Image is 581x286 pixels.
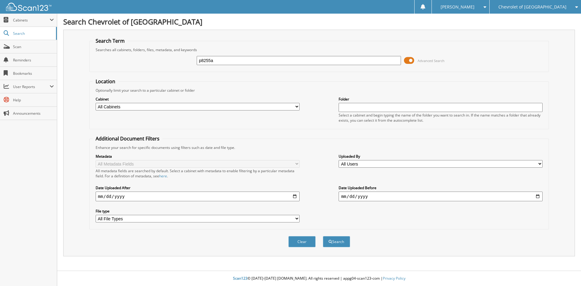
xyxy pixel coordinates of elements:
[63,17,575,27] h1: Search Chevrolet of [GEOGRAPHIC_DATA]
[288,236,316,247] button: Clear
[339,113,543,123] div: Select a cabinet and begin typing the name of the folder you want to search in. If the name match...
[96,168,300,179] div: All metadata fields are searched by default. Select a cabinet with metadata to enable filtering b...
[93,38,128,44] legend: Search Term
[339,97,543,102] label: Folder
[551,257,581,286] iframe: Chat Widget
[93,145,546,150] div: Enhance your search for specific documents using filters such as date and file type.
[323,236,350,247] button: Search
[13,111,54,116] span: Announcements
[13,58,54,63] span: Reminders
[13,84,50,89] span: User Reports
[96,185,300,190] label: Date Uploaded After
[159,173,167,179] a: here
[418,58,445,63] span: Advanced Search
[96,154,300,159] label: Metadata
[233,276,248,281] span: Scan123
[441,5,474,9] span: [PERSON_NAME]
[57,271,581,286] div: © [DATE]-[DATE] [DOMAIN_NAME]. All rights reserved | appg04-scan123-com |
[498,5,566,9] span: Chevrolet of [GEOGRAPHIC_DATA]
[93,78,118,85] legend: Location
[13,71,54,76] span: Bookmarks
[13,31,53,36] span: Search
[383,276,405,281] a: Privacy Policy
[96,192,300,201] input: start
[339,185,543,190] label: Date Uploaded Before
[13,18,50,23] span: Cabinets
[93,47,546,52] div: Searches all cabinets, folders, files, metadata, and keywords
[339,192,543,201] input: end
[96,209,300,214] label: File type
[93,135,162,142] legend: Additional Document Filters
[6,3,51,11] img: scan123-logo-white.svg
[93,88,546,93] div: Optionally limit your search to a particular cabinet or folder
[96,97,300,102] label: Cabinet
[339,154,543,159] label: Uploaded By
[13,97,54,103] span: Help
[13,44,54,49] span: Scan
